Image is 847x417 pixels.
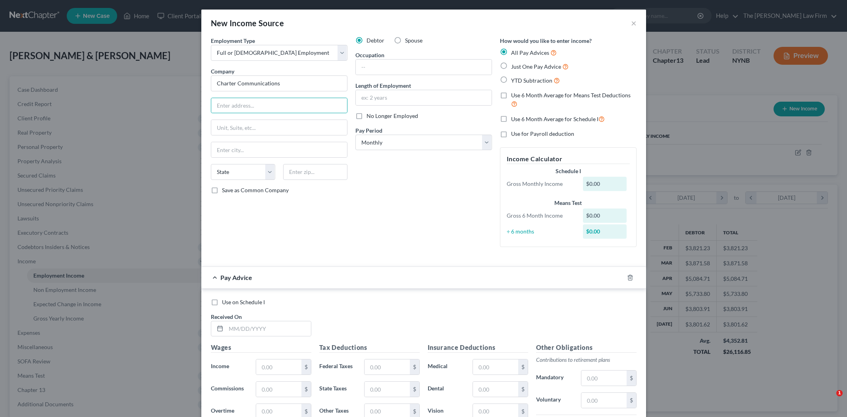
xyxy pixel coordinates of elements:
[211,98,347,113] input: Enter address...
[507,167,630,175] div: Schedule I
[301,359,311,375] div: $
[365,382,409,397] input: 0.00
[424,359,469,375] label: Medical
[211,142,347,157] input: Enter city...
[256,359,301,375] input: 0.00
[410,382,419,397] div: $
[627,393,636,408] div: $
[836,390,843,396] span: 1
[211,17,284,29] div: New Income Source
[355,51,384,59] label: Occupation
[511,49,549,56] span: All Pay Advices
[532,392,577,408] label: Voluntary
[356,90,492,105] input: ex: 2 years
[211,343,311,353] h5: Wages
[365,359,409,375] input: 0.00
[410,359,419,375] div: $
[507,154,630,164] h5: Income Calculator
[367,37,384,44] span: Debtor
[207,381,252,397] label: Commissions
[581,393,626,408] input: 0.00
[222,299,265,305] span: Use on Schedule I
[511,116,598,122] span: Use 6 Month Average for Schedule I
[511,92,631,98] span: Use 6 Month Average for Means Test Deductions
[536,343,637,353] h5: Other Obligations
[583,208,627,223] div: $0.00
[220,274,252,281] span: Pay Advice
[211,68,234,75] span: Company
[518,359,528,375] div: $
[532,370,577,386] label: Mandatory
[511,130,574,137] span: Use for Payroll deduction
[503,180,579,188] div: Gross Monthly Income
[355,127,382,134] span: Pay Period
[355,81,411,90] label: Length of Employment
[301,382,311,397] div: $
[583,177,627,191] div: $0.00
[367,112,418,119] span: No Longer Employed
[581,371,626,386] input: 0.00
[405,37,423,44] span: Spouse
[211,75,347,91] input: Search company by name...
[256,382,301,397] input: 0.00
[583,224,627,239] div: $0.00
[211,313,242,320] span: Received On
[500,37,592,45] label: How would you like to enter income?
[820,390,839,409] iframe: Intercom live chat
[507,199,630,207] div: Means Test
[356,60,492,75] input: --
[424,381,469,397] label: Dental
[211,37,255,44] span: Employment Type
[631,18,637,28] button: ×
[518,382,528,397] div: $
[473,382,518,397] input: 0.00
[511,77,552,84] span: YTD Subtraction
[428,343,528,353] h5: Insurance Deductions
[315,359,361,375] label: Federal Taxes
[536,356,637,364] p: Contributions to retirement plans
[503,212,579,220] div: Gross 6 Month Income
[222,187,289,193] span: Save as Common Company
[473,359,518,375] input: 0.00
[627,371,636,386] div: $
[226,321,311,336] input: MM/DD/YYYY
[315,381,361,397] label: State Taxes
[319,343,420,353] h5: Tax Deductions
[211,120,347,135] input: Unit, Suite, etc...
[511,63,561,70] span: Just One Pay Advice
[283,164,347,180] input: Enter zip...
[211,363,229,369] span: Income
[503,228,579,236] div: ÷ 6 months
